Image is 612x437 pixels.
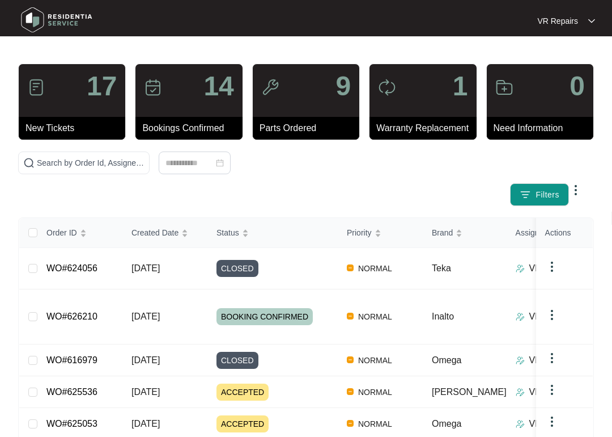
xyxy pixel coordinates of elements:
[516,419,525,428] img: Assigner Icon
[338,218,423,248] th: Priority
[23,157,35,169] img: search-icon
[432,226,453,239] span: Brand
[131,387,160,397] span: [DATE]
[347,264,354,271] img: Vercel Logo
[347,388,354,395] img: Vercel Logo
[432,312,454,321] span: Inalto
[17,3,96,37] img: residentia service logo
[516,264,525,273] img: Assigner Icon
[46,355,97,365] a: WO#616979
[545,383,559,397] img: dropdown arrow
[46,419,97,428] a: WO#625053
[432,419,461,428] span: Omega
[516,356,525,365] img: Assigner Icon
[216,260,258,277] span: CLOSED
[216,308,313,325] span: BOOKING CONFIRMED
[535,189,559,201] span: Filters
[144,78,162,96] img: icon
[432,387,507,397] span: [PERSON_NAME]
[347,420,354,427] img: Vercel Logo
[203,73,233,100] p: 14
[432,263,451,273] span: Teka
[537,15,578,27] p: VR Repairs
[347,313,354,320] img: Vercel Logo
[520,189,531,200] img: filter icon
[354,262,397,275] span: NORMAL
[354,417,397,431] span: NORMAL
[261,78,279,96] img: icon
[27,78,45,96] img: icon
[216,384,269,401] span: ACCEPTED
[354,310,397,323] span: NORMAL
[335,73,351,100] p: 9
[46,387,97,397] a: WO#625536
[347,356,354,363] img: Vercel Logo
[529,385,576,399] p: VR Repairs
[423,218,507,248] th: Brand
[216,226,239,239] span: Status
[87,73,117,100] p: 17
[347,226,372,239] span: Priority
[516,312,525,321] img: Assigner Icon
[529,354,576,367] p: VR Repairs
[46,263,97,273] a: WO#624056
[354,354,397,367] span: NORMAL
[545,308,559,322] img: dropdown arrow
[516,226,549,239] span: Assignee
[495,78,513,96] img: icon
[260,121,359,135] p: Parts Ordered
[131,419,160,428] span: [DATE]
[516,388,525,397] img: Assigner Icon
[354,385,397,399] span: NORMAL
[432,355,461,365] span: Omega
[529,310,576,323] p: VR Repairs
[142,121,242,135] p: Bookings Confirmed
[545,260,559,274] img: dropdown arrow
[569,183,583,197] img: dropdown arrow
[529,417,576,431] p: VR Repairs
[529,262,576,275] p: VR Repairs
[37,157,144,169] input: Search by Order Id, Assignee Name, Customer Name, Brand and Model
[131,263,160,273] span: [DATE]
[131,355,160,365] span: [DATE]
[378,78,396,96] img: icon
[545,351,559,365] img: dropdown arrow
[216,352,258,369] span: CLOSED
[46,226,77,239] span: Order ID
[37,218,122,248] th: Order ID
[510,183,569,206] button: filter iconFilters
[588,18,595,24] img: dropdown arrow
[207,218,338,248] th: Status
[494,121,593,135] p: Need Information
[569,73,585,100] p: 0
[536,218,593,248] th: Actions
[376,121,476,135] p: Warranty Replacement
[216,415,269,432] span: ACCEPTED
[122,218,207,248] th: Created Date
[131,226,178,239] span: Created Date
[545,415,559,428] img: dropdown arrow
[131,312,160,321] span: [DATE]
[453,73,468,100] p: 1
[46,312,97,321] a: WO#626210
[25,121,125,135] p: New Tickets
